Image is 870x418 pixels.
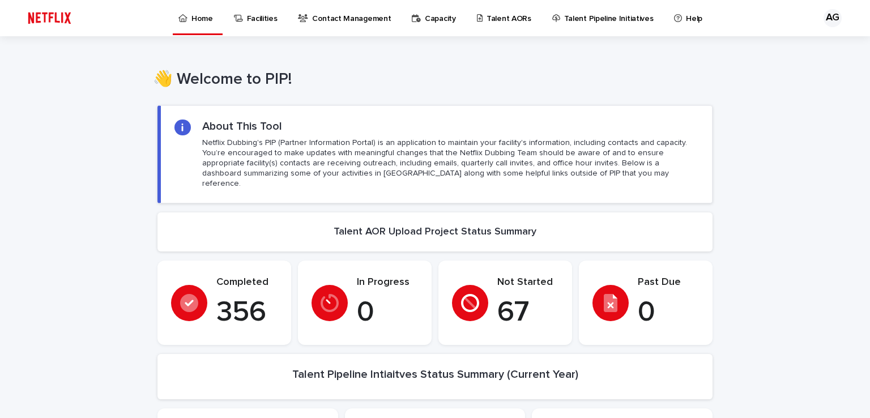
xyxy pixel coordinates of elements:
[497,296,558,330] p: 67
[153,70,708,89] h1: 👋 Welcome to PIP!
[497,276,558,289] p: Not Started
[202,138,698,189] p: Netflix Dubbing's PIP (Partner Information Portal) is an application to maintain your facility's ...
[334,226,536,238] h2: Talent AOR Upload Project Status Summary
[202,120,282,133] h2: About This Tool
[216,296,278,330] p: 356
[216,276,278,289] p: Completed
[357,276,418,289] p: In Progress
[824,9,842,27] div: AG
[23,7,76,29] img: ifQbXi3ZQGMSEF7WDB7W
[292,368,578,381] h2: Talent Pipeline Intiaitves Status Summary (Current Year)
[357,296,418,330] p: 0
[638,296,699,330] p: 0
[638,276,699,289] p: Past Due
